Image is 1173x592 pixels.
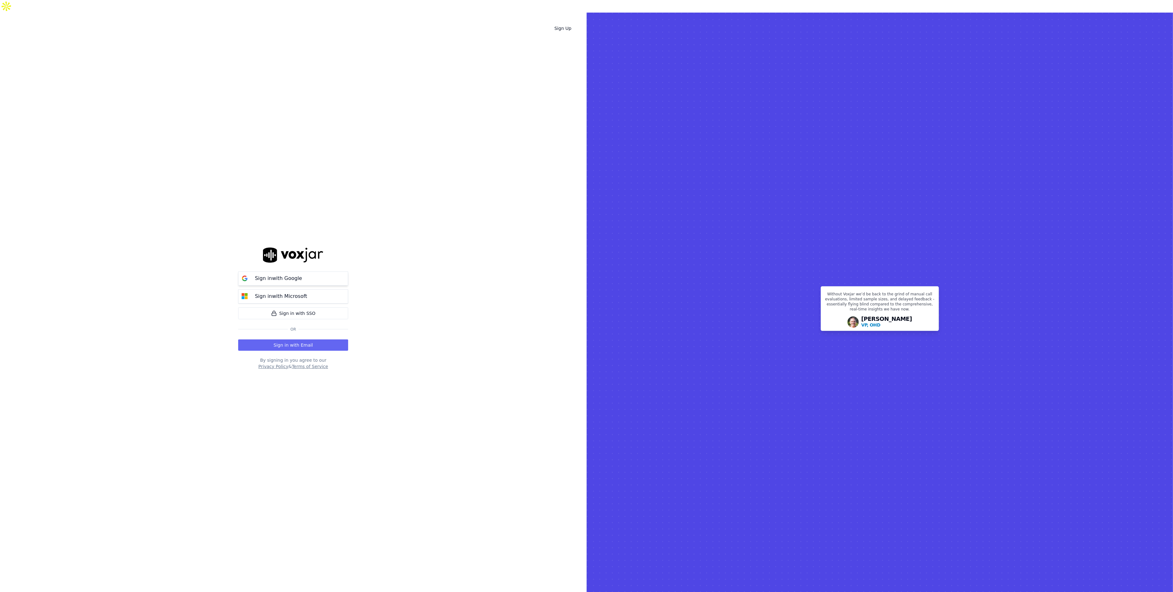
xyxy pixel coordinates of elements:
[825,292,935,314] p: Without Voxjar we’d be back to the grind of manual call evaluations, limited sample sizes, and de...
[238,357,348,370] div: By signing in you agree to our &
[238,290,251,303] img: microsoft Sign in button
[861,322,880,328] p: VP, OHD
[238,307,348,319] a: Sign in with SSO
[847,316,859,328] img: Avatar
[238,272,251,285] img: google Sign in button
[255,293,307,300] p: Sign in with Microsoft
[292,363,328,370] button: Terms of Service
[238,339,348,351] button: Sign in with Email
[288,327,299,332] span: Or
[549,23,576,34] a: Sign Up
[238,271,348,286] button: Sign inwith Google
[238,289,348,304] button: Sign inwith Microsoft
[861,316,912,328] div: [PERSON_NAME]
[263,248,323,262] img: logo
[258,363,288,370] button: Privacy Policy
[255,275,302,282] p: Sign in with Google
